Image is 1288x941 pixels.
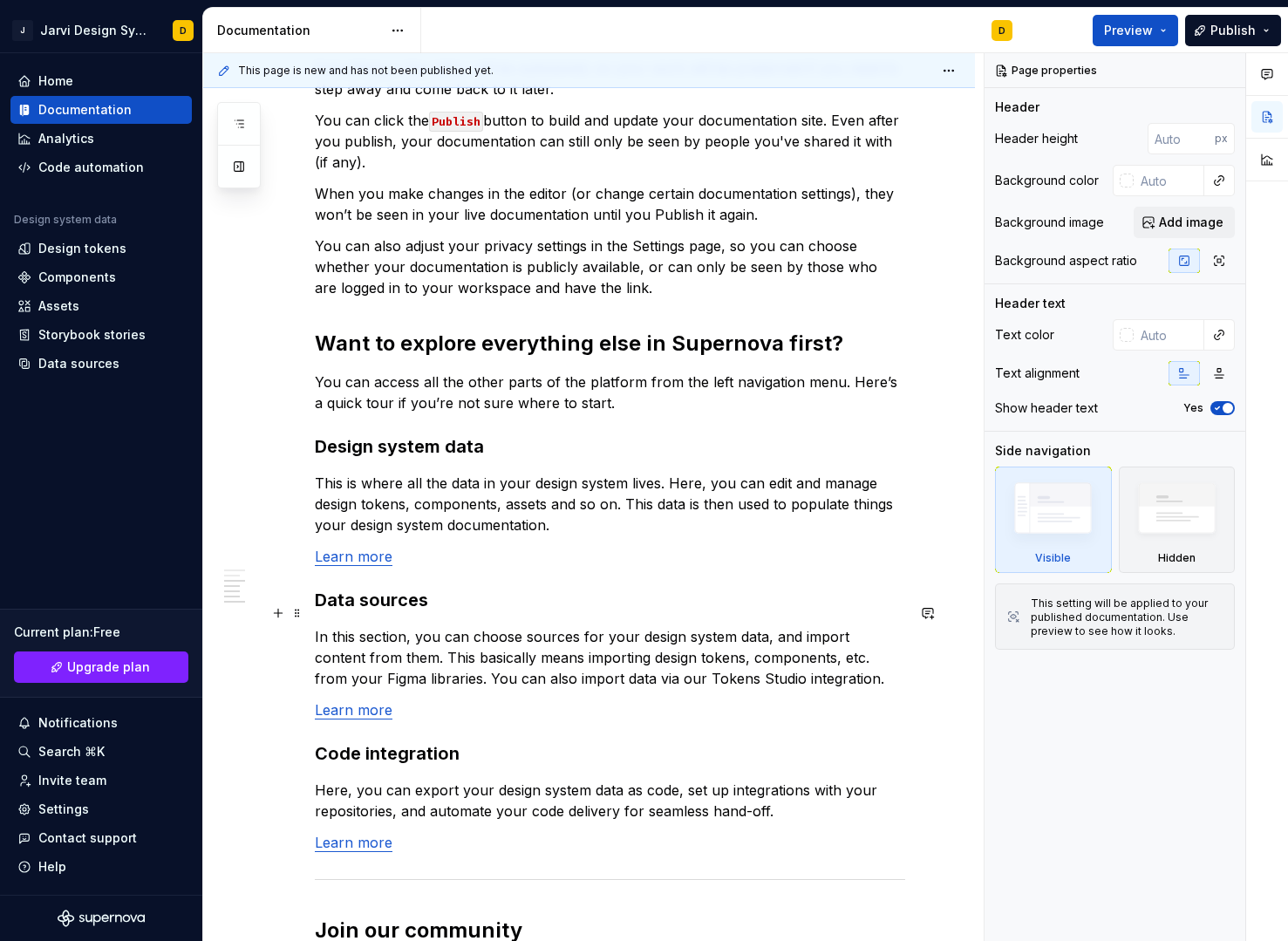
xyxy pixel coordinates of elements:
[10,263,192,291] a: Components
[3,11,199,49] button: JJarvi Design SystemD
[10,67,192,95] a: Home
[38,801,89,818] div: Settings
[998,24,1005,38] div: D
[315,372,905,413] p: You can access all the other parts of the platform from the left navigation menu. Here’s a quick ...
[1183,401,1203,415] label: Yes
[315,434,905,459] h3: Design system data
[12,20,33,41] div: J
[1134,319,1204,351] input: Auto
[429,112,483,132] code: Publish
[38,743,105,760] div: Search ⌘K
[38,829,137,847] div: Contact support
[1158,551,1196,565] div: Hidden
[315,548,392,565] a: Learn more
[1185,15,1281,46] button: Publish
[995,442,1091,460] div: Side navigation
[995,214,1104,231] div: Background image
[38,297,79,315] div: Assets
[14,651,188,683] a: Upgrade plan
[238,64,494,78] span: This page is new and has not been published yet.
[315,330,905,358] h2: Want to explore everything else in Supernova first?
[995,130,1078,147] div: Header height
[40,22,152,39] div: Jarvi Design System
[10,125,192,153] a: Analytics
[1119,467,1236,573] div: Hidden
[1210,22,1256,39] span: Publish
[995,467,1112,573] div: Visible
[67,658,150,676] span: Upgrade plan
[10,350,192,378] a: Data sources
[995,365,1080,382] div: Text alignment
[217,22,382,39] div: Documentation
[10,153,192,181] a: Code automation
[10,321,192,349] a: Storybook stories
[10,738,192,766] button: Search ⌘K
[1035,551,1071,565] div: Visible
[315,183,905,225] p: When you make changes in the editor (or change certain documentation settings), they won’t be see...
[995,399,1098,417] div: Show header text
[995,172,1099,189] div: Background color
[1159,214,1223,231] span: Add image
[38,772,106,789] div: Invite team
[1104,22,1153,39] span: Preview
[10,235,192,263] a: Design tokens
[315,834,392,851] a: Learn more
[995,326,1054,344] div: Text color
[38,858,66,876] div: Help
[38,714,118,732] div: Notifications
[10,824,192,852] button: Contact support
[1134,165,1204,196] input: Auto
[995,99,1039,116] div: Header
[315,235,905,298] p: You can also adjust your privacy settings in the Settings page, so you can choose whether your do...
[315,588,905,612] h3: Data sources
[14,213,117,227] div: Design system data
[38,326,146,344] div: Storybook stories
[10,292,192,320] a: Assets
[38,72,73,90] div: Home
[180,24,187,38] div: D
[38,101,132,119] div: Documentation
[58,910,145,927] svg: Supernova Logo
[315,473,905,535] p: This is where all the data in your design system lives. Here, you can edit and manage design toke...
[315,701,392,719] a: Learn more
[10,96,192,124] a: Documentation
[315,110,905,173] p: You can click the button to build and update your documentation site. Even after you publish, you...
[995,295,1066,312] div: Header text
[1215,132,1228,146] p: px
[14,624,188,641] div: Current plan : Free
[38,159,144,176] div: Code automation
[995,252,1137,269] div: Background aspect ratio
[38,240,126,257] div: Design tokens
[1148,123,1215,154] input: Auto
[315,741,905,766] h3: Code integration
[315,780,905,822] p: Here, you can export your design system data as code, set up integrations with your repositories,...
[10,767,192,794] a: Invite team
[38,130,94,147] div: Analytics
[10,709,192,737] button: Notifications
[1134,207,1235,238] button: Add image
[315,626,905,689] p: In this section, you can choose sources for your design system data, and import content from them...
[10,795,192,823] a: Settings
[38,355,119,372] div: Data sources
[1031,597,1223,638] div: This setting will be applied to your published documentation. Use preview to see how it looks.
[38,269,116,286] div: Components
[1093,15,1178,46] button: Preview
[10,853,192,881] button: Help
